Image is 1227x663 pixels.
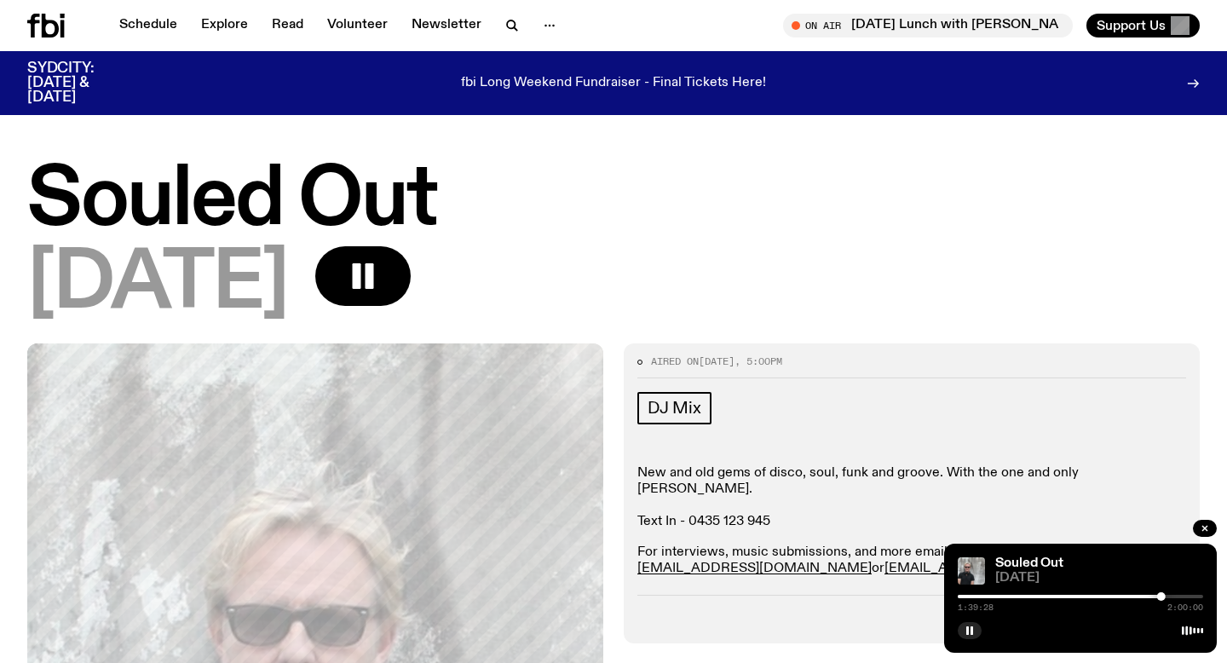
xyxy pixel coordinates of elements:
span: , 5:00pm [734,355,782,368]
a: Schedule [109,14,187,37]
h1: Souled Out [27,163,1200,239]
a: Souled Out [995,556,1063,570]
button: On Air[DATE] Lunch with [PERSON_NAME] [783,14,1073,37]
a: Volunteer [317,14,398,37]
a: Read [262,14,314,37]
p: fbi Long Weekend Fundraiser - Final Tickets Here! [461,76,766,91]
span: 2:00:00 [1167,603,1203,612]
a: [EMAIL_ADDRESS][DOMAIN_NAME] [637,562,872,575]
a: DJ Mix [637,392,711,424]
span: DJ Mix [648,399,701,418]
span: Aired on [651,355,699,368]
h3: SYDCITY: [DATE] & [DATE] [27,61,136,105]
img: Stephen looks directly at the camera, wearing a black tee, black sunglasses and headphones around... [958,557,985,585]
span: [DATE] [27,246,288,323]
a: Newsletter [401,14,492,37]
button: Support Us [1086,14,1200,37]
p: For interviews, music submissions, and more email: or [637,545,1186,577]
span: [DATE] [699,355,734,368]
a: Explore [191,14,258,37]
span: 1:39:28 [958,603,994,612]
a: [EMAIL_ADDRESS][DOMAIN_NAME] [884,562,1119,575]
span: Support Us [1097,18,1166,33]
p: New and old gems of disco, soul, funk and groove. With the one and only [PERSON_NAME]. Text In - ... [637,465,1186,531]
span: [DATE] [995,572,1203,585]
